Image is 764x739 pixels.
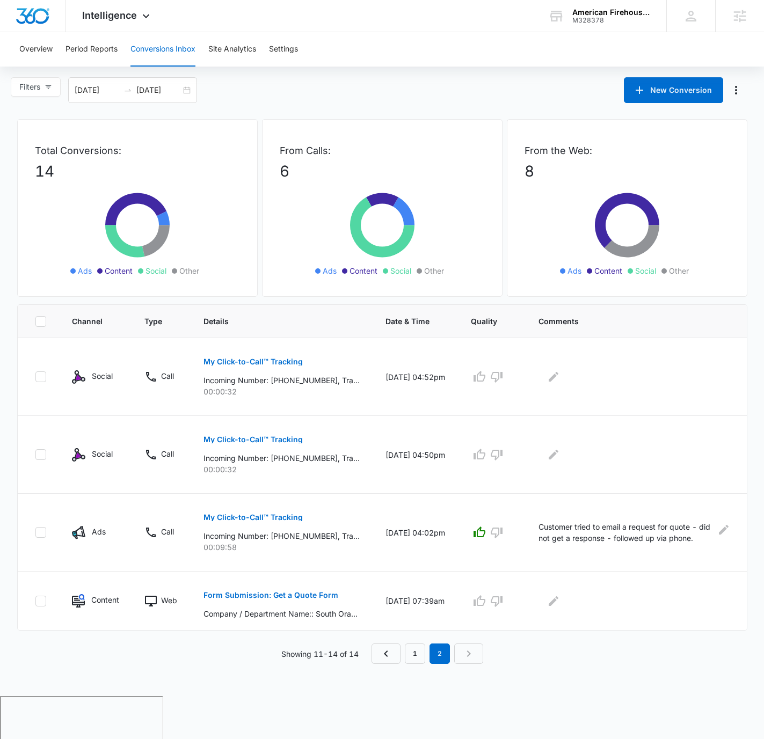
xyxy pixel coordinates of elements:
span: Other [669,265,689,276]
p: Call [161,370,174,382]
span: to [123,86,132,94]
button: Edit Comments [545,446,562,463]
span: swap-right [123,86,132,94]
span: Social [145,265,166,276]
a: Previous Page [372,643,401,664]
span: Content [105,265,133,276]
span: Content [594,265,622,276]
span: Channel [72,316,103,327]
div: account name [572,8,651,17]
button: Edit Comments [718,521,730,538]
p: Incoming Number: [PHONE_NUMBER], Tracking Number: [PHONE_NUMBER], Ring To: [PHONE_NUMBER], Caller... [203,452,360,464]
p: Call [161,448,174,459]
p: 6 [280,160,485,182]
p: Call [161,526,174,537]
span: Comments [539,316,714,327]
p: Incoming Number: [PHONE_NUMBER], Tracking Number: [PHONE_NUMBER], Ring To: [PHONE_NUMBER], Caller... [203,375,360,386]
span: Other [424,265,444,276]
button: New Conversion [624,77,723,103]
button: My Click-to-Call™ Tracking [203,504,303,530]
p: My Click-to-Call™ Tracking [203,436,303,443]
span: Social [635,265,656,276]
span: Ads [78,265,92,276]
p: Social [92,448,113,459]
p: Total Conversions: [35,143,240,158]
p: From the Web: [525,143,730,158]
button: Form Submission: Get a Quote Form [203,582,338,608]
button: My Click-to-Call™ Tracking [203,427,303,452]
p: Social [92,370,113,382]
p: From Calls: [280,143,485,158]
button: Edit Comments [545,592,562,610]
td: [DATE] 07:39am [373,572,458,631]
td: [DATE] 04:02pm [373,494,458,572]
nav: Pagination [372,643,483,664]
p: 00:00:32 [203,386,360,397]
span: Ads [567,265,581,276]
span: Type [144,316,162,327]
span: Date & Time [385,316,430,327]
p: 8 [525,160,730,182]
p: My Click-to-Call™ Tracking [203,514,303,521]
button: Overview [19,32,53,67]
button: Manage Numbers [727,82,745,99]
p: Content [91,594,119,605]
p: 00:09:58 [203,542,360,553]
button: Conversions Inbox [130,32,195,67]
span: Details [203,316,344,327]
span: Filters [19,81,40,93]
button: Settings [269,32,298,67]
button: My Click-to-Call™ Tracking [203,349,303,375]
p: Customer tried to email a request for quote - did not get a response - followed up via phone. [539,521,712,544]
input: End date [136,84,181,96]
p: Form Submission: Get a Quote Form [203,591,338,599]
p: 00:00:32 [203,464,360,475]
p: My Click-to-Call™ Tracking [203,358,303,365]
button: Site Analytics [208,32,256,67]
td: [DATE] 04:52pm [373,338,458,416]
p: Ads [92,526,106,537]
em: 2 [430,643,450,664]
span: Ads [323,265,337,276]
span: Other [179,265,199,276]
span: Content [350,265,377,276]
span: Intelligence [82,10,137,21]
p: Web [161,595,177,606]
span: Social [390,265,411,276]
span: Quality [471,316,497,327]
button: Filters [11,77,61,97]
p: Incoming Number: [PHONE_NUMBER], Tracking Number: [PHONE_NUMBER], Ring To: [PHONE_NUMBER], Caller... [203,530,360,542]
div: account id [572,17,651,24]
button: Period Reports [66,32,118,67]
a: Page 1 [405,643,425,664]
p: 14 [35,160,240,182]
button: Edit Comments [545,368,562,385]
p: Showing 11-14 of 14 [281,648,359,660]
td: [DATE] 04:50pm [373,416,458,494]
p: Company / Department Name:: South Orange Rescue Squad, Point of Contact Name: [PERSON_NAME], Emai... [203,608,360,619]
input: Start date [75,84,119,96]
